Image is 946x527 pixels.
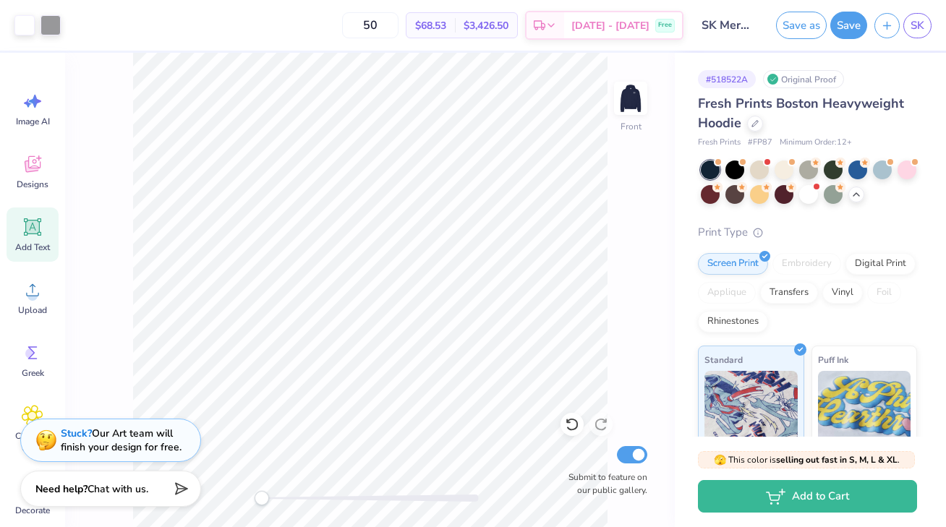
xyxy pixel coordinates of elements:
[22,367,44,379] span: Greek
[17,179,48,190] span: Designs
[35,482,88,496] strong: Need help?
[9,430,56,453] span: Clipart & logos
[415,18,446,33] span: $68.53
[818,352,848,367] span: Puff Ink
[698,137,741,149] span: Fresh Prints
[714,453,726,467] span: 🫣
[61,427,182,454] div: Our Art team will finish your design for free.
[822,282,863,304] div: Vinyl
[571,18,649,33] span: [DATE] - [DATE]
[698,70,756,88] div: # 518522A
[61,427,92,440] strong: Stuck?
[714,453,900,466] span: This color is .
[698,95,904,132] span: Fresh Prints Boston Heavyweight Hoodie
[18,304,47,316] span: Upload
[658,20,672,30] span: Free
[698,311,768,333] div: Rhinestones
[763,70,844,88] div: Original Proof
[342,12,399,38] input: – –
[88,482,148,496] span: Chat with us.
[698,253,768,275] div: Screen Print
[704,352,743,367] span: Standard
[255,491,269,505] div: Accessibility label
[780,137,852,149] span: Minimum Order: 12 +
[698,480,917,513] button: Add to Cart
[621,120,642,133] div: Front
[867,282,901,304] div: Foil
[776,12,827,39] button: Save as
[772,253,841,275] div: Embroidery
[818,371,911,443] img: Puff Ink
[15,241,50,253] span: Add Text
[704,371,798,443] img: Standard
[748,137,772,149] span: # FP87
[698,282,756,304] div: Applique
[16,116,50,127] span: Image AI
[691,11,762,40] input: Untitled Design
[911,17,924,34] span: SK
[903,13,932,38] a: SK
[464,18,508,33] span: $3,426.50
[830,12,867,39] button: Save
[561,471,647,497] label: Submit to feature on our public gallery.
[698,224,917,241] div: Print Type
[776,454,898,466] strong: selling out fast in S, M, L & XL
[15,505,50,516] span: Decorate
[845,253,916,275] div: Digital Print
[616,84,645,113] img: Front
[760,282,818,304] div: Transfers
